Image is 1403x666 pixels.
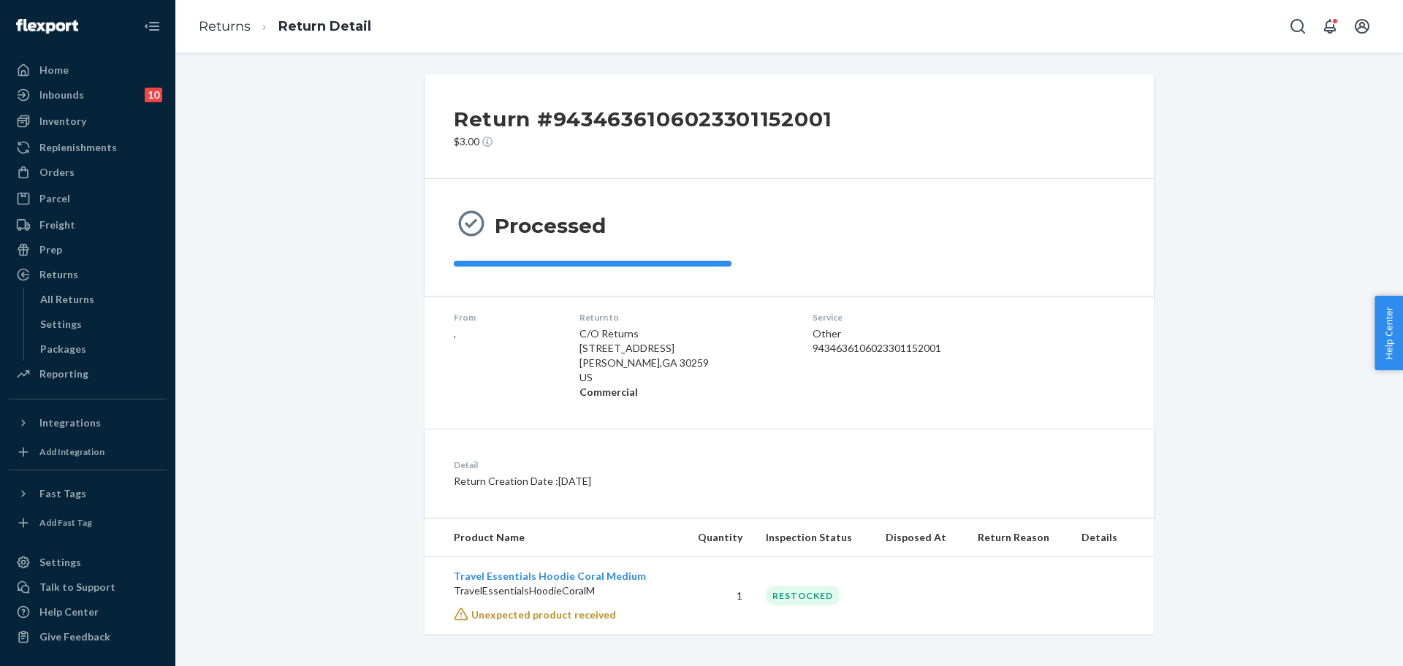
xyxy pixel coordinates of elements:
[454,583,668,598] p: TravelEssentialsHoodieCoralM
[579,370,789,385] p: US
[9,625,167,648] button: Give Feedback
[40,292,94,307] div: All Returns
[39,416,101,430] div: Integrations
[9,110,167,133] a: Inventory
[766,586,840,605] div: RESTOCKED
[454,474,858,489] p: Return Creation Date : [DATE]
[813,311,1022,324] dt: Service
[9,362,167,386] a: Reporting
[754,518,874,557] th: Inspection Status
[39,486,86,501] div: Fast Tags
[495,213,606,239] h3: Processed
[680,557,754,635] td: 1
[9,187,167,210] a: Parcel
[579,386,638,398] strong: Commercial
[39,218,75,232] div: Freight
[9,440,167,464] a: Add Integration
[471,608,616,621] span: Unexpected product received
[9,83,167,107] a: Inbounds10
[39,580,115,594] div: Talk to Support
[9,511,167,535] a: Add Fast Tag
[579,311,789,324] dt: Return to
[39,605,99,619] div: Help Center
[40,317,82,332] div: Settings
[1070,518,1154,557] th: Details
[39,367,88,381] div: Reporting
[680,518,754,557] th: Quantity
[9,161,167,184] a: Orders
[39,445,104,458] div: Add Integration
[145,88,162,102] div: 10
[9,136,167,159] a: Replenishments
[16,19,78,34] img: Flexport logo
[39,165,75,180] div: Orders
[39,267,78,282] div: Returns
[137,12,167,41] button: Close Navigation
[39,191,70,206] div: Parcel
[454,459,858,471] dt: Detail
[199,18,251,34] a: Returns
[40,342,86,356] div: Packages
[39,88,84,102] div: Inbounds
[9,551,167,574] a: Settings
[39,555,81,570] div: Settings
[33,313,167,336] a: Settings
[9,58,167,82] a: Home
[9,482,167,505] button: Fast Tags
[33,288,167,311] a: All Returns
[1283,12,1312,41] button: Open Search Box
[454,311,556,324] dt: From
[454,327,456,340] span: ,
[9,411,167,435] button: Integrations
[1347,12,1377,41] button: Open account menu
[9,213,167,237] a: Freight
[454,104,832,134] h2: Return #9434636106023301152001
[39,629,110,644] div: Give Feedback
[579,356,789,370] p: [PERSON_NAME] , GA 30259
[1315,12,1345,41] button: Open notifications
[454,570,646,582] a: Travel Essentials Hoodie Coral Medium
[33,337,167,361] a: Packages
[39,516,92,529] div: Add Fast Tag
[874,518,966,557] th: Disposed At
[187,5,383,48] ol: breadcrumbs
[425,518,680,557] th: Product Name
[39,63,69,77] div: Home
[966,518,1070,557] th: Return Reason
[9,575,167,599] button: Talk to Support
[278,18,371,34] a: Return Detail
[454,134,832,149] p: $3.00
[9,263,167,286] a: Returns
[579,326,789,341] p: C/O Returns
[9,238,167,261] a: Prep
[39,114,86,129] div: Inventory
[9,600,167,624] a: Help Center
[39,242,62,257] div: Prep
[39,140,117,155] div: Replenishments
[813,341,1022,356] div: 9434636106023301152001
[813,327,841,340] span: Other
[579,341,789,356] p: [STREET_ADDRESS]
[1375,296,1403,370] button: Help Center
